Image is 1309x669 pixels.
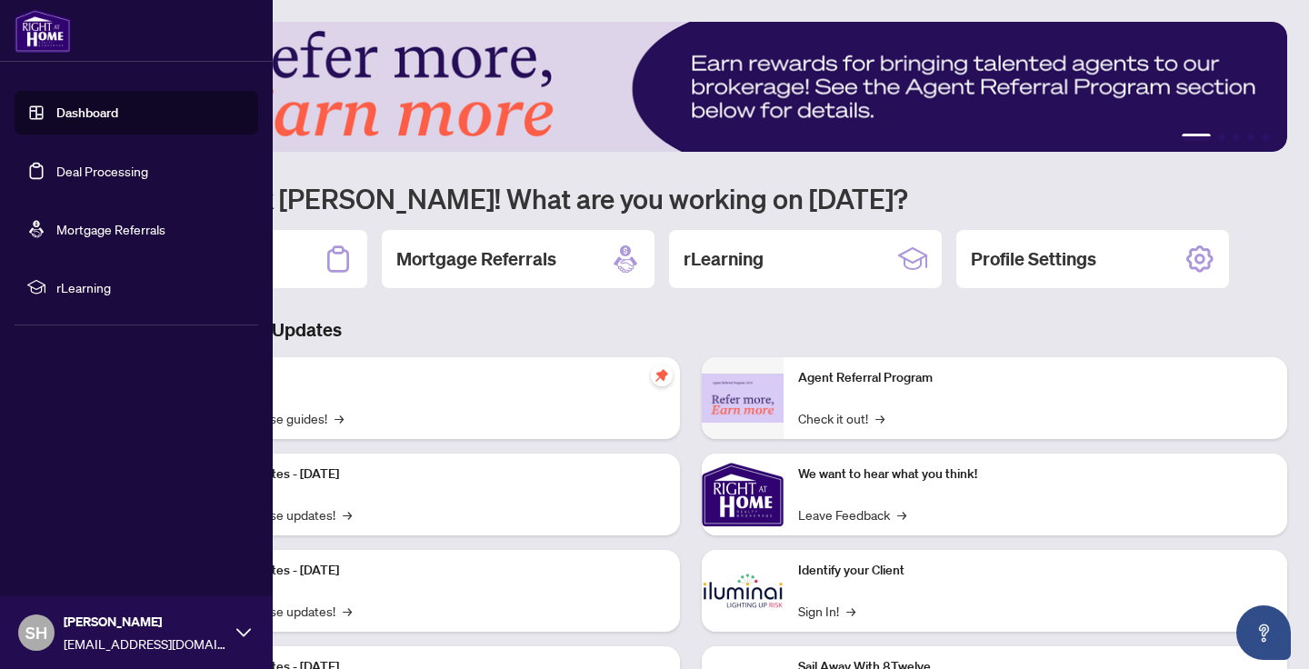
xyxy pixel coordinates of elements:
[95,317,1287,343] h3: Brokerage & Industry Updates
[56,163,148,179] a: Deal Processing
[335,408,344,428] span: →
[191,561,665,581] p: Platform Updates - [DATE]
[64,612,227,632] span: [PERSON_NAME]
[1262,134,1269,141] button: 5
[798,408,884,428] a: Check it out!→
[343,601,352,621] span: →
[1233,134,1240,141] button: 3
[684,246,764,272] h2: rLearning
[1218,134,1225,141] button: 2
[702,374,784,424] img: Agent Referral Program
[1236,605,1291,660] button: Open asap
[95,22,1287,152] img: Slide 0
[25,620,47,645] span: SH
[897,504,906,524] span: →
[846,601,855,621] span: →
[56,105,118,121] a: Dashboard
[971,246,1096,272] h2: Profile Settings
[702,550,784,632] img: Identify your Client
[798,601,855,621] a: Sign In!→
[798,368,1273,388] p: Agent Referral Program
[798,464,1273,484] p: We want to hear what you think!
[191,368,665,388] p: Self-Help
[56,277,245,297] span: rLearning
[798,561,1273,581] p: Identify your Client
[651,364,673,386] span: pushpin
[191,464,665,484] p: Platform Updates - [DATE]
[1247,134,1254,141] button: 4
[15,9,71,53] img: logo
[702,454,784,535] img: We want to hear what you think!
[64,634,227,654] span: [EMAIL_ADDRESS][DOMAIN_NAME]
[875,408,884,428] span: →
[56,221,165,237] a: Mortgage Referrals
[95,181,1287,215] h1: Welcome back [PERSON_NAME]! What are you working on [DATE]?
[1182,134,1211,141] button: 1
[343,504,352,524] span: →
[396,246,556,272] h2: Mortgage Referrals
[798,504,906,524] a: Leave Feedback→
